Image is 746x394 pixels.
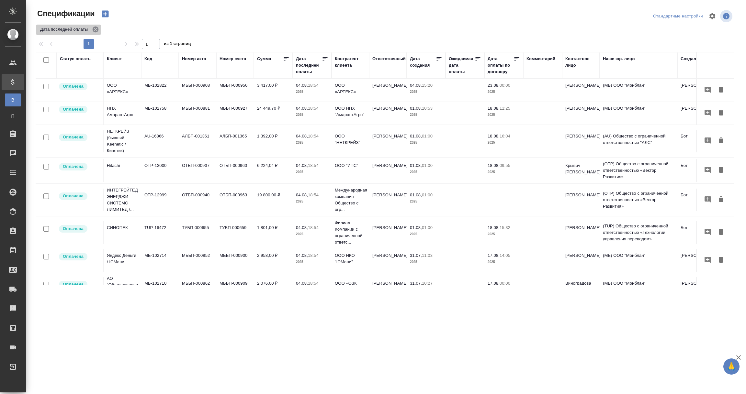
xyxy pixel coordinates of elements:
[369,249,407,272] td: [PERSON_NAME]
[716,194,727,206] button: Удалить
[410,253,422,258] p: 31.07,
[164,40,191,49] span: из 1 страниц
[410,134,422,138] p: 01.08,
[335,187,366,213] p: Международная компания Общество с огр...
[179,189,216,211] td: ОТБП-000940
[562,159,600,182] td: Крывич [PERSON_NAME]
[308,253,319,258] p: 18:54
[308,134,319,138] p: 18:54
[216,277,254,300] td: МББП-000909
[296,169,328,175] p: 2025
[63,193,84,199] p: Оплачена
[63,163,84,170] p: Оплачена
[107,252,138,265] p: Яндекс Деньги / ЮМани
[410,231,442,237] p: 2025
[182,56,206,62] div: Номер акта
[526,56,555,62] div: Комментарий
[369,79,407,102] td: [PERSON_NAME]
[565,56,596,69] div: Контактное лицо
[410,281,422,286] p: 31.07,
[254,79,293,102] td: 3 417,00 ₽
[562,79,600,102] td: [PERSON_NAME]
[488,259,520,265] p: 2025
[107,82,138,95] p: ООО «АРТЕКС»
[141,189,179,211] td: OTP-12999
[677,159,715,182] td: Бот
[63,83,84,90] p: Оплачена
[296,198,328,205] p: 2025
[562,189,600,211] td: [PERSON_NAME]
[296,225,308,230] p: 04.08,
[141,130,179,152] td: AU-16866
[488,225,500,230] p: 18.08,
[296,83,308,88] p: 04.08,
[308,83,319,88] p: 18:54
[216,130,254,152] td: АЛБП-001365
[410,169,442,175] p: 2025
[8,113,18,119] span: П
[716,164,727,176] button: Удалить
[296,231,328,237] p: 2025
[107,275,138,301] p: АО "Объединенная зерновая компания" /...
[410,163,422,168] p: 01.08,
[677,102,715,125] td: [PERSON_NAME]
[488,89,520,95] p: 2025
[410,259,442,265] p: 2025
[369,221,407,244] td: [PERSON_NAME]
[369,102,407,125] td: [PERSON_NAME]
[562,249,600,272] td: [PERSON_NAME]
[179,159,216,182] td: ОТБП-000937
[179,277,216,300] td: МББП-000862
[144,56,152,62] div: Код
[410,112,442,118] p: 2025
[5,110,21,123] a: П
[107,162,138,169] p: Hitachi
[220,56,246,62] div: Номер счета
[422,83,433,88] p: 15:20
[410,83,422,88] p: 04.08,
[562,277,600,300] td: Виноградова Юлия
[677,277,715,300] td: [PERSON_NAME]
[500,225,510,230] p: 15:32
[141,79,179,102] td: МБ-102822
[422,253,433,258] p: 11:03
[296,112,328,118] p: 2025
[308,281,319,286] p: 18:54
[60,56,92,62] div: Статус оплаты
[308,225,319,230] p: 18:54
[372,56,406,62] div: Ответственный
[369,130,407,152] td: [PERSON_NAME]
[488,139,520,146] p: 2025
[296,259,328,265] p: 2025
[5,93,21,106] a: В
[488,231,520,237] p: 2025
[600,249,677,272] td: (МБ) ООО "Монблан"
[716,84,727,96] button: Удалить
[562,102,600,125] td: [PERSON_NAME]
[107,105,138,118] p: НПХ АмарантАгро
[422,134,433,138] p: 01:00
[488,106,500,111] p: 18.08,
[422,163,433,168] p: 01:00
[410,56,436,69] div: Дата создания
[603,56,635,62] div: Наше юр. лицо
[308,192,319,197] p: 18:54
[296,139,328,146] p: 2025
[677,249,715,272] td: [PERSON_NAME]
[600,79,677,102] td: (МБ) ООО "Монблан"
[216,159,254,182] td: ОТБП-000960
[141,102,179,125] td: МБ-102758
[296,89,328,95] p: 2025
[141,221,179,244] td: TUP-16472
[335,56,366,69] div: Контрагент клиента
[36,8,95,19] span: Спецификации
[600,158,677,183] td: (OTP) Общество с ограниченной ответственностью «Вектор Развития»
[254,221,293,244] td: 1 801,00 ₽
[677,189,715,211] td: Бот
[63,106,84,113] p: Оплачена
[651,11,705,21] div: split button
[335,82,366,95] p: ООО «АРТЕКС»
[308,106,319,111] p: 18:54
[500,281,510,286] p: 00:00
[369,159,407,182] td: [PERSON_NAME]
